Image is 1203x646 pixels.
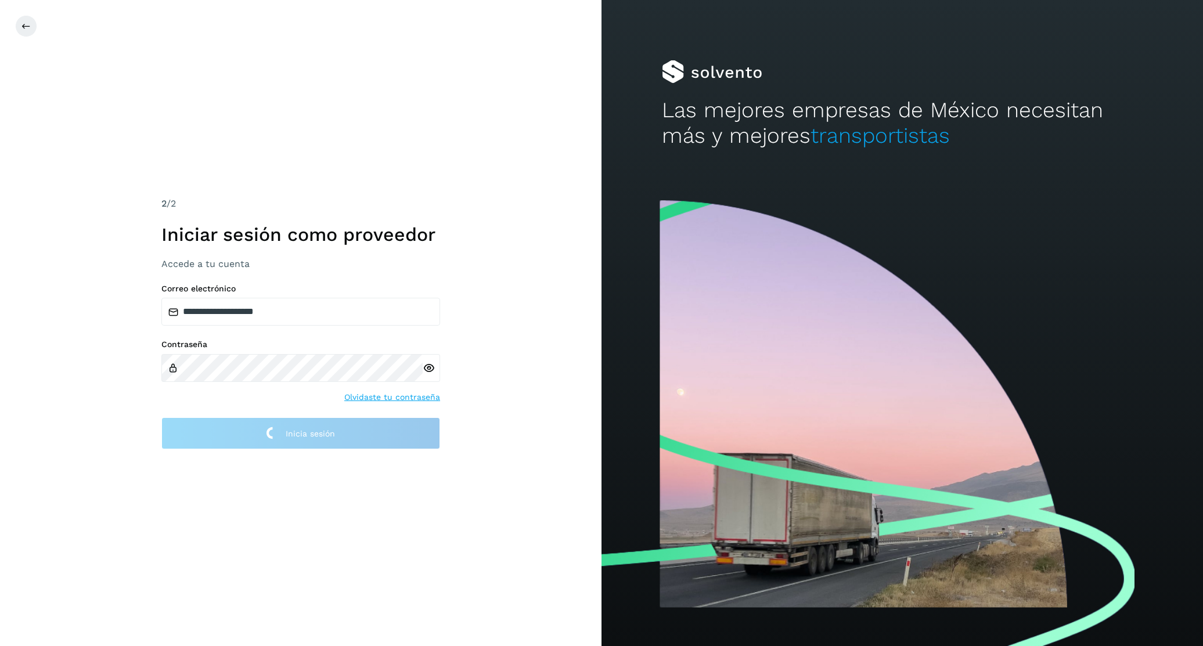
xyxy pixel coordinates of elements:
[161,417,440,449] button: Inicia sesión
[161,340,440,349] label: Contraseña
[286,430,335,438] span: Inicia sesión
[161,284,440,294] label: Correo electrónico
[662,98,1143,149] h2: Las mejores empresas de México necesitan más y mejores
[161,223,440,246] h1: Iniciar sesión como proveedor
[344,391,440,403] a: Olvidaste tu contraseña
[161,197,440,211] div: /2
[811,123,950,148] span: transportistas
[161,258,440,269] h3: Accede a tu cuenta
[161,198,167,209] span: 2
